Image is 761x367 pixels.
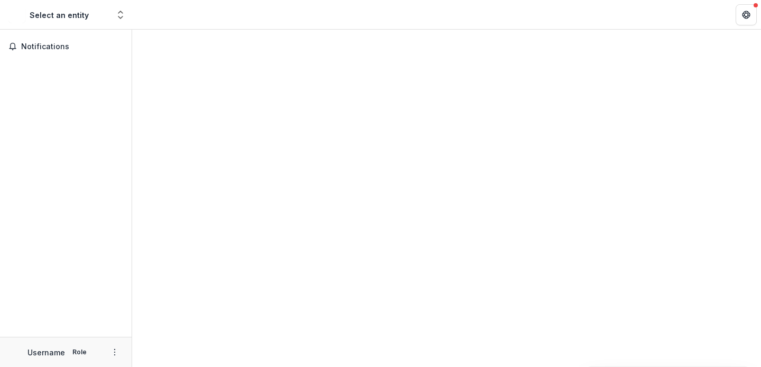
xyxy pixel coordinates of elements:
[4,38,127,55] button: Notifications
[27,347,65,358] p: Username
[113,4,128,25] button: Open entity switcher
[21,42,123,51] span: Notifications
[736,4,757,25] button: Get Help
[69,347,90,357] p: Role
[30,10,89,21] div: Select an entity
[108,346,121,359] button: More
